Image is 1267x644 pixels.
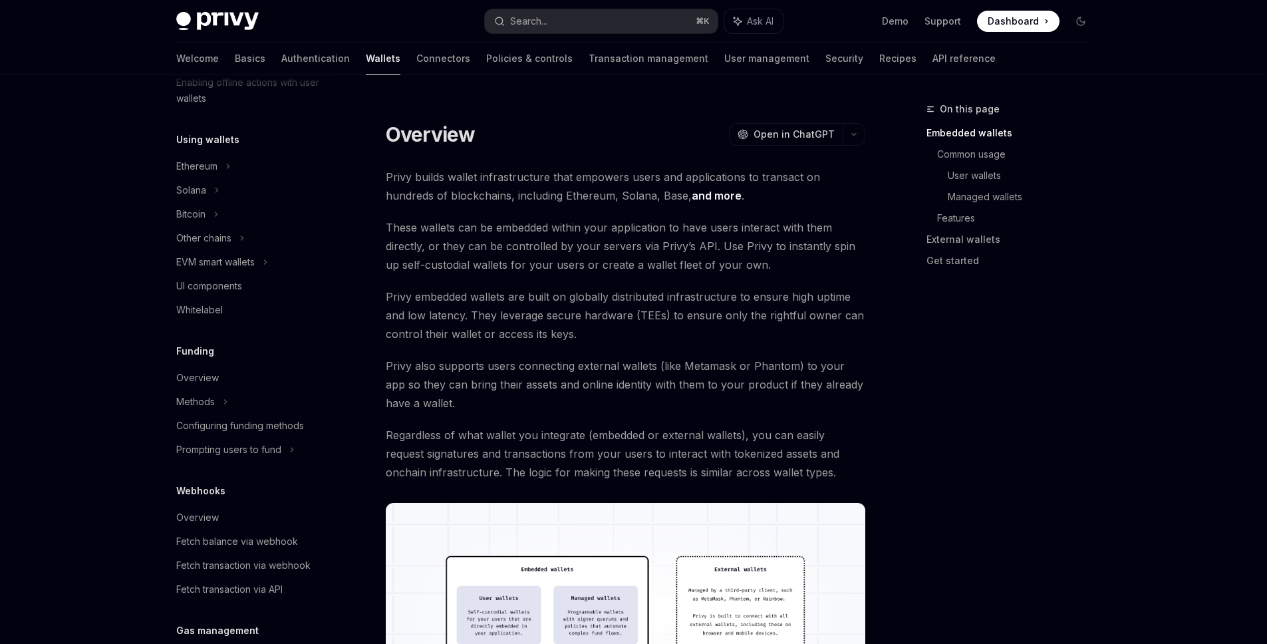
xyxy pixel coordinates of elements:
[386,357,865,412] span: Privy also supports users connecting external wallets (like Metamask or Phantom) to your app so t...
[724,9,783,33] button: Ask AI
[754,128,835,141] span: Open in ChatGPT
[281,43,350,75] a: Authentication
[932,43,996,75] a: API reference
[176,442,281,458] div: Prompting users to fund
[176,132,239,148] h5: Using wallets
[948,165,1102,186] a: User wallets
[176,370,219,386] div: Overview
[176,302,223,318] div: Whitelabel
[926,250,1102,271] a: Get started
[485,9,718,33] button: Search...⌘K
[166,530,336,554] a: Fetch balance via webhook
[176,623,259,639] h5: Gas management
[937,208,1102,229] a: Features
[825,43,863,75] a: Security
[176,206,206,222] div: Bitcoin
[879,43,916,75] a: Recipes
[926,229,1102,250] a: External wallets
[386,122,476,146] h1: Overview
[724,43,809,75] a: User management
[416,43,470,75] a: Connectors
[486,43,573,75] a: Policies & controls
[176,43,219,75] a: Welcome
[166,298,336,322] a: Whitelabel
[882,15,909,28] a: Demo
[166,366,336,390] a: Overview
[166,274,336,298] a: UI components
[977,11,1059,32] a: Dashboard
[589,43,708,75] a: Transaction management
[386,168,865,205] span: Privy builds wallet infrastructure that empowers users and applications to transact on hundreds o...
[948,186,1102,208] a: Managed wallets
[166,506,336,530] a: Overview
[937,144,1102,165] a: Common usage
[176,343,214,359] h5: Funding
[510,13,547,29] div: Search...
[176,158,217,174] div: Ethereum
[1070,11,1091,32] button: Toggle dark mode
[924,15,961,28] a: Support
[176,418,304,434] div: Configuring funding methods
[692,189,742,203] a: and more
[366,43,400,75] a: Wallets
[729,123,843,146] button: Open in ChatGPT
[176,254,255,270] div: EVM smart wallets
[386,426,865,482] span: Regardless of what wallet you integrate (embedded or external wallets), you can easily request si...
[166,414,336,438] a: Configuring funding methods
[176,12,259,31] img: dark logo
[386,287,865,343] span: Privy embedded wallets are built on globally distributed infrastructure to ensure high uptime and...
[747,15,774,28] span: Ask AI
[176,483,225,499] h5: Webhooks
[176,182,206,198] div: Solana
[176,230,231,246] div: Other chains
[176,558,311,573] div: Fetch transaction via webhook
[696,16,710,27] span: ⌘ K
[988,15,1039,28] span: Dashboard
[166,554,336,577] a: Fetch transaction via webhook
[166,577,336,601] a: Fetch transaction via API
[176,510,219,526] div: Overview
[926,122,1102,144] a: Embedded wallets
[940,101,1000,117] span: On this page
[386,218,865,274] span: These wallets can be embedded within your application to have users interact with them directly, ...
[176,394,215,410] div: Methods
[176,278,242,294] div: UI components
[176,581,283,597] div: Fetch transaction via API
[235,43,265,75] a: Basics
[176,534,298,550] div: Fetch balance via webhook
